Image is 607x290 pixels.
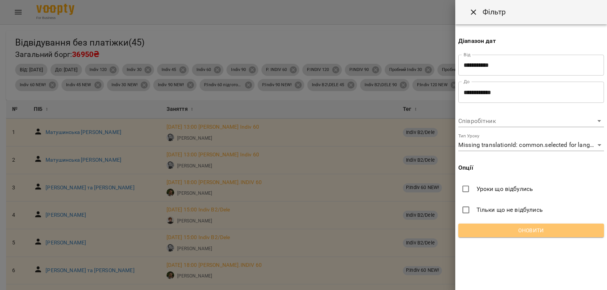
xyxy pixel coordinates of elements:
p: Діапазон дат [458,36,604,46]
span: Тільки що не відбулись [476,205,543,214]
div: Missing translationId: common.selected for language: uk_UA: 23 [458,139,604,151]
button: Оновити [458,224,604,237]
h6: Фільтр [483,6,506,18]
span: Уроки що відбулись [476,184,533,194]
label: Тип Уроку [458,134,479,138]
button: Close [464,3,483,21]
span: Оновити [464,226,598,235]
p: Опції [458,163,604,172]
